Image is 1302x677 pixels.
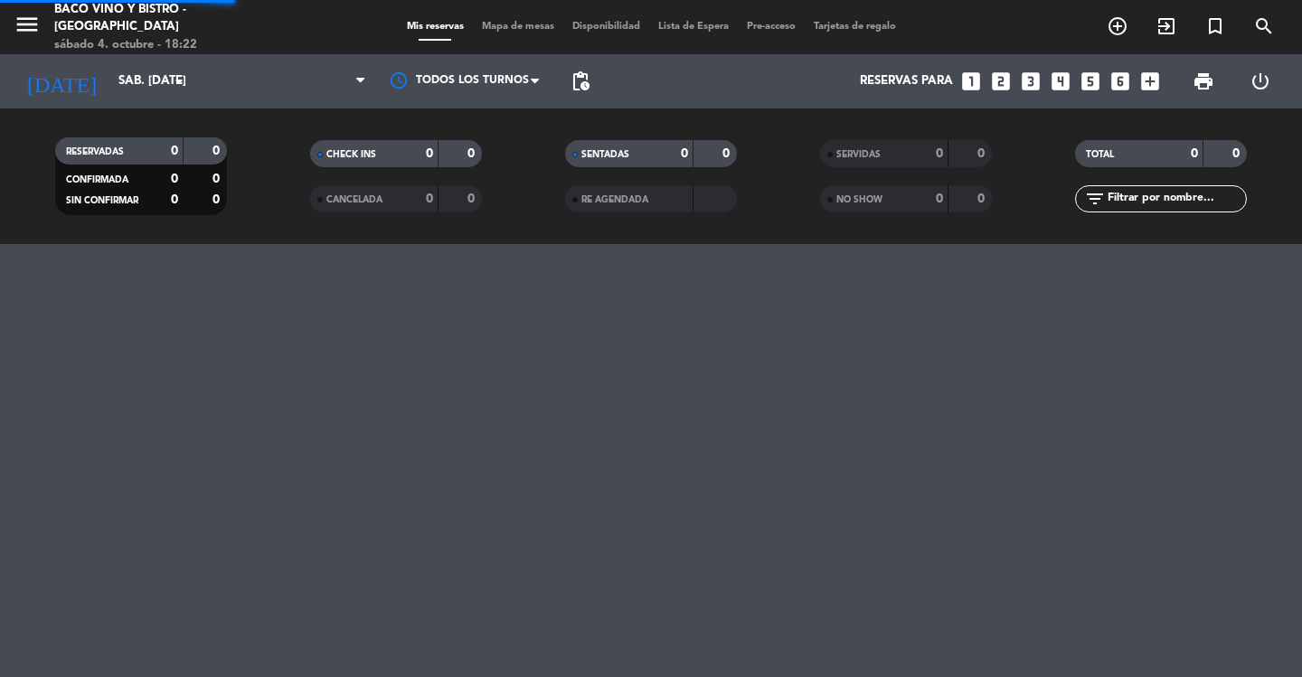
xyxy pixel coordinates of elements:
[1191,147,1198,160] strong: 0
[649,22,738,32] span: Lista de Espera
[977,147,988,160] strong: 0
[936,193,943,205] strong: 0
[1253,15,1275,37] i: search
[936,147,943,160] strong: 0
[836,150,881,159] span: SERVIDAS
[426,193,433,205] strong: 0
[1231,54,1288,108] div: LOG OUT
[398,22,473,32] span: Mis reservas
[171,193,178,206] strong: 0
[66,175,128,184] span: CONFIRMADA
[326,150,376,159] span: CHECK INS
[14,61,109,101] i: [DATE]
[1204,15,1226,37] i: turned_in_not
[54,36,312,54] div: sábado 4. octubre - 18:22
[1019,70,1043,93] i: looks_3
[1079,70,1102,93] i: looks_5
[1049,70,1072,93] i: looks_4
[1138,70,1162,93] i: add_box
[212,193,223,206] strong: 0
[836,195,882,204] span: NO SHOW
[54,1,312,36] div: Baco Vino y Bistró - [GEOGRAPHIC_DATA]
[467,147,478,160] strong: 0
[1232,147,1243,160] strong: 0
[14,11,41,44] button: menu
[1084,188,1106,210] i: filter_list
[738,22,805,32] span: Pre-acceso
[1156,15,1177,37] i: exit_to_app
[805,22,905,32] span: Tarjetas de regalo
[326,195,382,204] span: CANCELADA
[171,173,178,185] strong: 0
[1086,150,1114,159] span: TOTAL
[977,193,988,205] strong: 0
[66,147,124,156] span: RESERVADAS
[581,150,629,159] span: SENTADAS
[1250,71,1271,92] i: power_settings_new
[66,196,138,205] span: SIN CONFIRMAR
[1107,15,1128,37] i: add_circle_outline
[722,147,733,160] strong: 0
[860,74,953,89] span: Reservas para
[1193,71,1214,92] span: print
[989,70,1013,93] i: looks_two
[212,173,223,185] strong: 0
[467,193,478,205] strong: 0
[473,22,563,32] span: Mapa de mesas
[581,195,648,204] span: RE AGENDADA
[212,145,223,157] strong: 0
[1109,70,1132,93] i: looks_6
[14,11,41,38] i: menu
[168,71,190,92] i: arrow_drop_down
[570,71,591,92] span: pending_actions
[426,147,433,160] strong: 0
[563,22,649,32] span: Disponibilidad
[1106,189,1246,209] input: Filtrar por nombre...
[171,145,178,157] strong: 0
[681,147,688,160] strong: 0
[959,70,983,93] i: looks_one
